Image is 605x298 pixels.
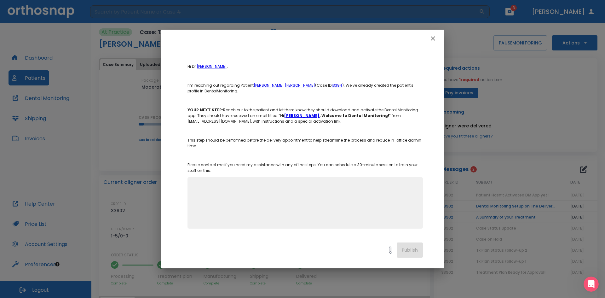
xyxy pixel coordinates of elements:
[280,113,284,118] strong: Hi
[187,107,423,124] p: Reach out to the patient and let them know they should download and activate the Dental Monitorin...
[285,83,315,88] a: [PERSON_NAME]
[584,277,599,292] iframe: Intercom live chat
[331,83,342,88] a: 13394
[187,107,223,113] strong: YOUR NEXT STEP:
[187,83,423,94] p: I’m reaching out regarding Patient (Case ID ). We’ve already created the patient's profile in Den...
[187,137,423,149] p: This step should be performed before the delivery appointment to help streamline the process and ...
[254,83,284,88] a: [PERSON_NAME]
[187,64,423,69] p: Hi Dr. ,
[197,64,227,69] a: [PERSON_NAME]
[187,162,423,173] p: Please contact me if you need my assistance with any of the steps. You can schedule a 30-minute s...
[320,113,389,118] strong: , Welcome to Dental Monitoring!
[284,113,320,118] a: [PERSON_NAME]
